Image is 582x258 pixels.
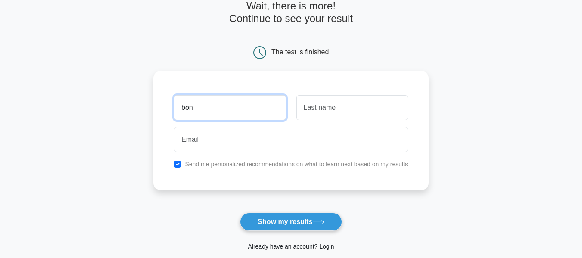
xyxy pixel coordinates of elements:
[271,48,329,56] div: The test is finished
[185,161,408,168] label: Send me personalized recommendations on what to learn next based on my results
[240,213,342,231] button: Show my results
[174,95,286,120] input: First name
[248,243,334,250] a: Already have an account? Login
[296,95,408,120] input: Last name
[174,127,408,152] input: Email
